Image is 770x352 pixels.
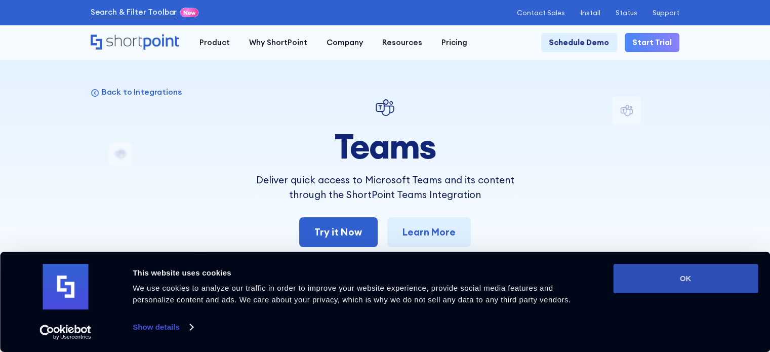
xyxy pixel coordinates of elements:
[327,37,363,49] div: Company
[133,267,590,279] div: This website uses cookies
[613,264,758,293] button: OK
[102,87,182,97] p: Back to Integrations
[373,33,432,52] a: Resources
[441,37,467,49] div: Pricing
[43,264,88,309] img: logo
[91,7,177,18] a: Search & Filter Toolbar
[199,37,230,49] div: Product
[91,87,182,97] a: Back to Integrations
[517,9,565,17] a: Contact Sales
[240,127,529,165] h1: Teams
[249,37,307,49] div: Why ShortPoint
[541,33,617,52] a: Schedule Demo
[190,33,239,52] a: Product
[239,33,317,52] a: Why ShortPoint
[432,33,477,52] a: Pricing
[133,320,192,335] a: Show details
[580,9,600,17] a: Install
[91,34,180,51] a: Home
[653,9,679,17] a: Support
[374,96,397,120] img: Teams
[625,33,679,52] a: Start Trial
[616,9,637,17] a: Status
[133,284,571,304] span: We use cookies to analyze our traffic in order to improve your website experience, provide social...
[382,37,422,49] div: Resources
[240,173,529,202] p: Deliver quick access to Microsoft Teams and its content through the ShortPoint Teams Integration
[387,217,471,247] a: Learn More
[299,217,378,247] a: Try it Now
[21,325,110,340] a: Usercentrics Cookiebot - opens in a new window
[317,33,373,52] a: Company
